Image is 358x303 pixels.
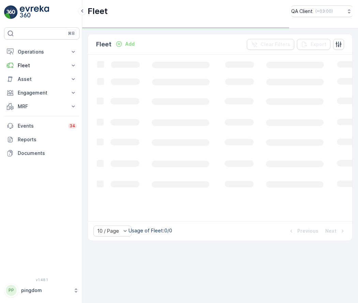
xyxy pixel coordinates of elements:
[18,136,77,143] p: Reports
[4,146,79,160] a: Documents
[113,40,137,48] button: Add
[18,48,66,55] p: Operations
[18,62,66,69] p: Fleet
[70,123,75,129] p: 34
[4,45,79,59] button: Operations
[18,122,64,129] p: Events
[4,100,79,113] button: MRF
[311,41,326,48] p: Export
[129,227,172,234] p: Usage of Fleet : 0/0
[297,228,318,234] p: Previous
[4,133,79,146] a: Reports
[4,59,79,72] button: Fleet
[260,41,290,48] p: Clear Filters
[291,5,353,17] button: QA Client(+03:00)
[20,5,49,19] img: logo_light-DOdMpM7g.png
[325,227,347,235] button: Next
[287,227,319,235] button: Previous
[21,287,70,294] p: pingdom
[4,72,79,86] button: Asset
[291,8,313,15] p: QA Client
[4,86,79,100] button: Engagement
[18,103,66,110] p: MRF
[18,89,66,96] p: Engagement
[6,285,17,296] div: PP
[125,41,135,47] p: Add
[88,6,108,17] p: Fleet
[325,228,337,234] p: Next
[247,39,294,50] button: Clear Filters
[68,31,75,36] p: ⌘B
[297,39,330,50] button: Export
[315,9,333,14] p: ( +03:00 )
[4,283,79,298] button: PPpingdom
[96,40,111,49] p: Fleet
[18,150,77,157] p: Documents
[18,76,66,83] p: Asset
[4,5,18,19] img: logo
[4,278,79,282] span: v 1.48.1
[4,119,79,133] a: Events34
